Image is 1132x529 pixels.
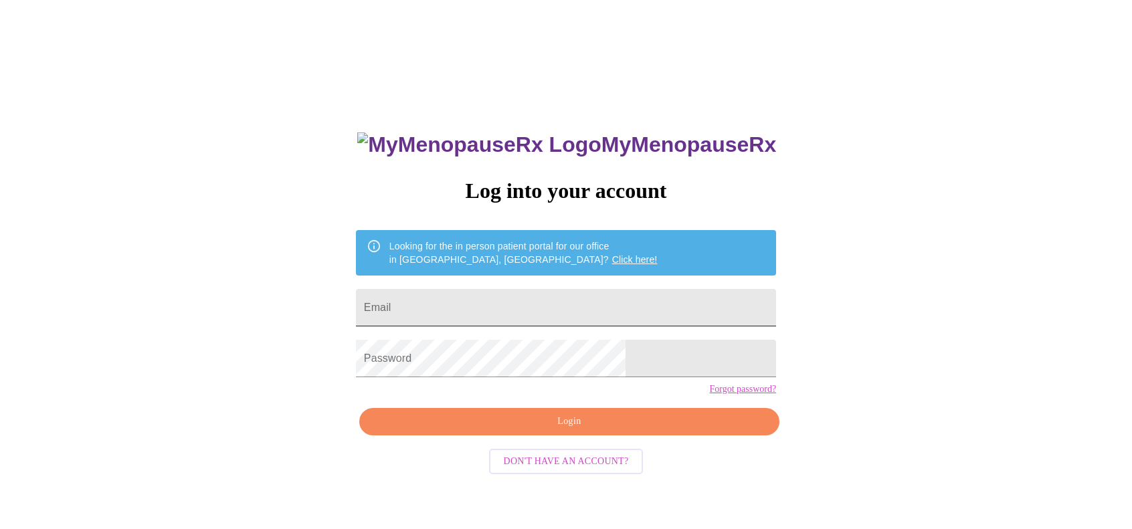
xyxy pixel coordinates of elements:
[356,179,776,203] h3: Log into your account
[612,254,658,265] a: Click here!
[489,449,644,475] button: Don't have an account?
[389,234,658,272] div: Looking for the in person patient portal for our office in [GEOGRAPHIC_DATA], [GEOGRAPHIC_DATA]?
[709,384,776,395] a: Forgot password?
[375,413,764,430] span: Login
[357,132,601,157] img: MyMenopauseRx Logo
[357,132,776,157] h3: MyMenopauseRx
[359,408,779,435] button: Login
[486,455,647,466] a: Don't have an account?
[504,453,629,470] span: Don't have an account?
